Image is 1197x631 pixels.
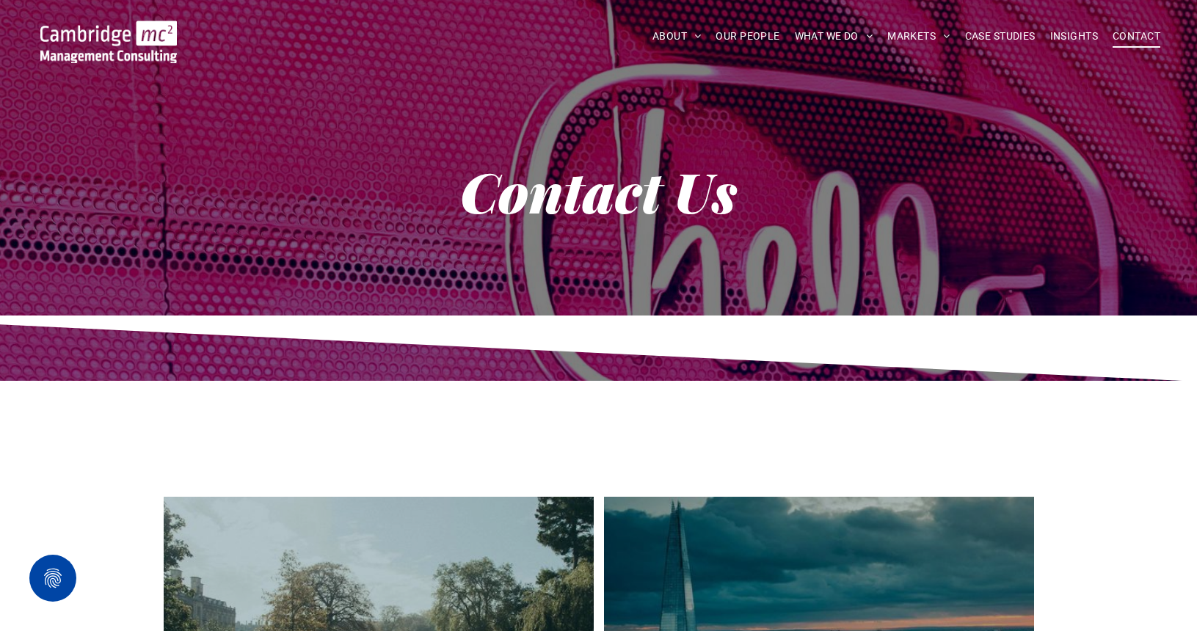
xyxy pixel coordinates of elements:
[1043,25,1105,48] a: INSIGHTS
[40,23,177,38] a: Your Business Transformed | Cambridge Management Consulting
[460,154,661,227] strong: Contact
[958,25,1043,48] a: CASE STUDIES
[1105,25,1168,48] a: CONTACT
[674,154,737,227] strong: Us
[40,21,177,63] img: Go to Homepage
[708,25,787,48] a: OUR PEOPLE
[787,25,881,48] a: WHAT WE DO
[880,25,957,48] a: MARKETS
[645,25,709,48] a: ABOUT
